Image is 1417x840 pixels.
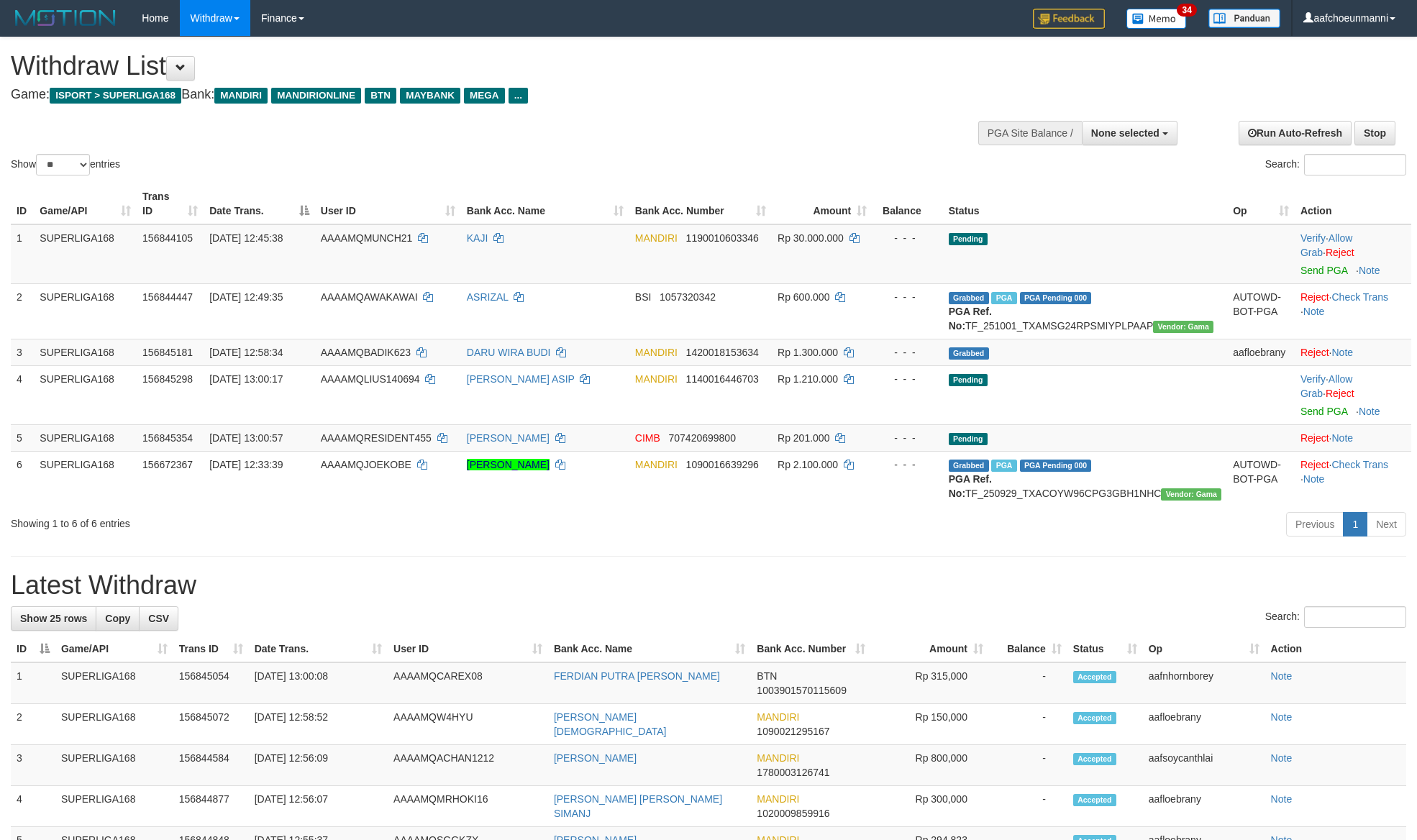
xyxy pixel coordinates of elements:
td: 5 [11,424,34,451]
span: MANDIRI [757,793,799,805]
span: Accepted [1073,712,1116,724]
th: Bank Acc. Number: activate to sort column ascending [751,636,871,662]
span: Marked by aafsoycanthlai [991,292,1016,304]
a: Allow Grab [1300,232,1352,258]
div: - - - [878,231,937,245]
span: Rp 30.000.000 [778,232,844,244]
th: Date Trans.: activate to sort column ascending [249,636,388,662]
td: SUPERLIGA168 [34,283,137,339]
a: Reject [1300,347,1329,358]
span: Rp 600.000 [778,291,829,303]
a: Copy [96,606,140,631]
img: panduan.png [1208,9,1280,28]
td: · · [1295,224,1411,284]
span: Rp 1.300.000 [778,347,838,358]
div: PGA Site Balance / [978,121,1082,145]
span: AAAAMQLIUS140694 [321,373,420,385]
a: Reject [1300,459,1329,470]
th: Op: activate to sort column ascending [1143,636,1265,662]
span: [DATE] 12:58:34 [209,347,283,358]
th: Game/API: activate to sort column ascending [55,636,173,662]
th: Amount: activate to sort column ascending [871,636,989,662]
td: aafloebrany [1143,704,1265,745]
span: AAAAMQJOEKOBE [321,459,411,470]
span: Rp 1.210.000 [778,373,838,385]
a: [PERSON_NAME] [PERSON_NAME] SIMANJ [554,793,722,819]
a: [PERSON_NAME][DEMOGRAPHIC_DATA] [554,711,667,737]
td: · [1295,339,1411,365]
a: Note [1359,406,1380,417]
a: Allow Grab [1300,373,1352,399]
a: Note [1332,347,1354,358]
td: - [989,786,1067,827]
th: Date Trans.: activate to sort column descending [204,183,315,224]
td: aafloebrany [1227,339,1295,365]
span: [DATE] 13:00:17 [209,373,283,385]
a: Note [1271,752,1293,764]
th: Balance [872,183,942,224]
span: Copy 1420018153634 to clipboard [686,347,759,358]
a: DARU WIRA BUDI [467,347,551,358]
span: 156672367 [142,459,193,470]
a: KAJI [467,232,488,244]
span: BSI [635,291,652,303]
th: Bank Acc. Name: activate to sort column ascending [548,636,751,662]
b: PGA Ref. No: [949,473,992,499]
span: Pending [949,233,988,245]
td: SUPERLIGA168 [34,339,137,365]
span: PGA Pending [1020,292,1092,304]
span: · [1300,373,1352,399]
a: Note [1303,306,1325,317]
a: Stop [1354,121,1395,145]
td: · · [1295,283,1411,339]
th: User ID: activate to sort column ascending [388,636,548,662]
span: AAAAMQMUNCH21 [321,232,413,244]
img: MOTION_logo.png [11,7,120,29]
a: [PERSON_NAME] ASIP [467,373,575,385]
span: Copy 707420699800 to clipboard [668,432,735,444]
td: AAAAMQACHAN1212 [388,745,548,786]
a: Note [1271,670,1293,682]
td: 156844877 [173,786,249,827]
td: 2 [11,283,34,339]
div: - - - [878,372,937,386]
th: Status: activate to sort column ascending [1067,636,1143,662]
td: 156845072 [173,704,249,745]
span: MANDIRI [757,752,799,764]
th: Bank Acc. Number: activate to sort column ascending [629,183,772,224]
span: [DATE] 12:33:39 [209,459,283,470]
span: Grabbed [949,347,989,360]
td: · [1295,424,1411,451]
span: MANDIRI [757,711,799,723]
a: Send PGA [1300,265,1347,276]
span: [DATE] 13:00:57 [209,432,283,444]
span: MANDIRI [635,373,678,385]
td: aafsoycanthlai [1143,745,1265,786]
span: 34 [1177,4,1196,17]
a: Reject [1326,247,1354,258]
span: MANDIRIONLINE [271,88,361,104]
td: AUTOWD-BOT-PGA [1227,451,1295,506]
span: [DATE] 12:49:35 [209,291,283,303]
td: aafnhornborey [1143,662,1265,704]
th: Game/API: activate to sort column ascending [34,183,137,224]
td: AAAAMQCAREX08 [388,662,548,704]
span: Copy [105,613,130,624]
a: Note [1359,265,1380,276]
a: Next [1367,512,1406,537]
td: SUPERLIGA168 [34,365,137,424]
td: · · [1295,451,1411,506]
span: Show 25 rows [20,613,87,624]
span: Copy 1057320342 to clipboard [660,291,716,303]
a: Note [1332,432,1354,444]
td: 156845054 [173,662,249,704]
span: Copy 1020009859916 to clipboard [757,808,829,819]
td: SUPERLIGA168 [34,451,137,506]
a: ASRIZAL [467,291,509,303]
td: - [989,662,1067,704]
td: 156844584 [173,745,249,786]
span: CIMB [635,432,660,444]
td: aafloebrany [1143,786,1265,827]
a: Check Trans [1332,459,1389,470]
img: Feedback.jpg [1033,9,1105,29]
